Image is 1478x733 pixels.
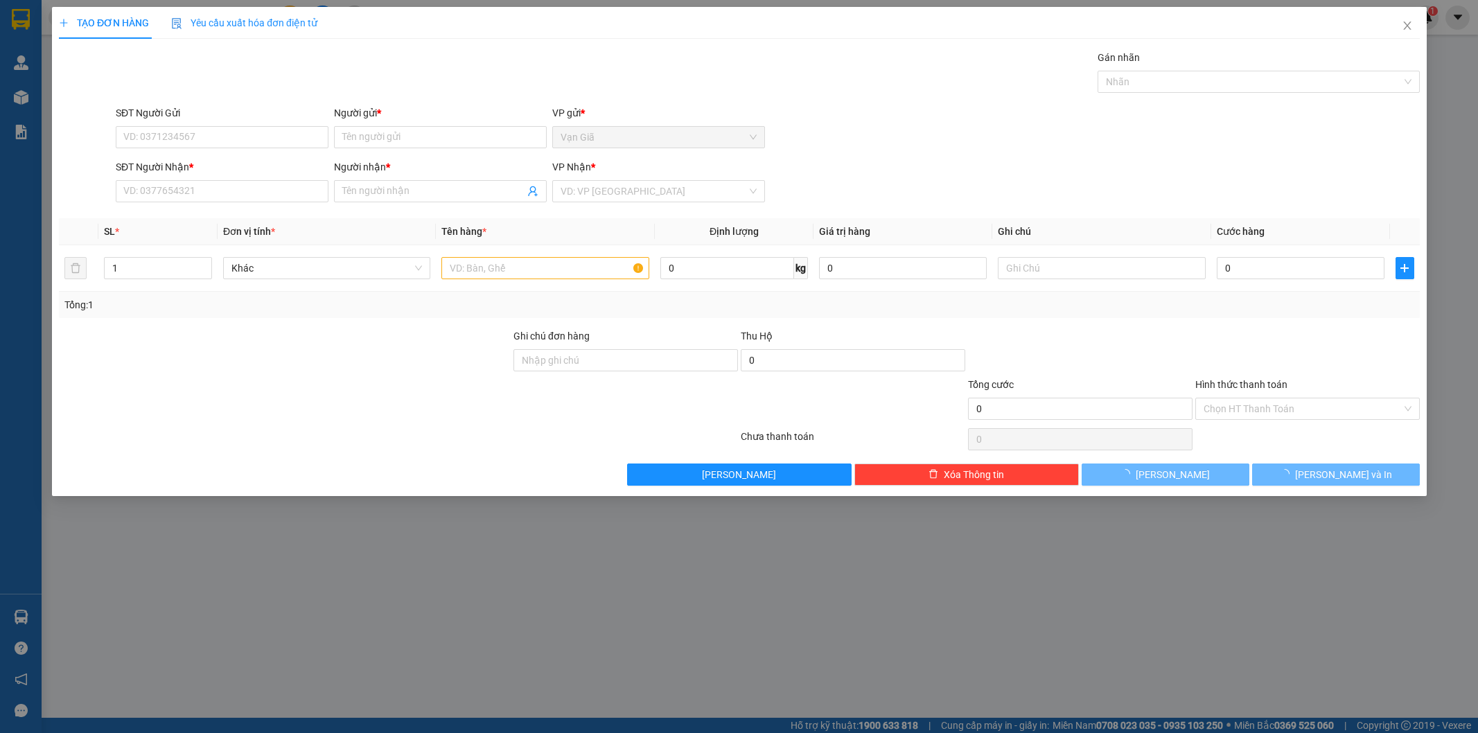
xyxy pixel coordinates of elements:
[1251,463,1419,486] button: [PERSON_NAME] và In
[59,18,69,28] span: plus
[1396,263,1413,274] span: plus
[64,257,87,279] button: delete
[552,105,765,121] div: VP gửi
[171,18,182,29] img: icon
[223,226,275,237] span: Đơn vị tính
[794,257,808,279] span: kg
[231,258,422,279] span: Khác
[627,463,852,486] button: [PERSON_NAME]
[441,226,486,237] span: Tên hàng
[527,186,538,197] span: user-add
[64,297,570,312] div: Tổng: 1
[104,226,115,237] span: SL
[929,469,938,480] span: delete
[1387,7,1426,46] button: Close
[1401,20,1412,31] span: close
[441,257,649,279] input: VD: Bàn, Ghế
[739,429,967,453] div: Chưa thanh toán
[944,467,1004,482] span: Xóa Thông tin
[1216,226,1264,237] span: Cước hàng
[513,330,590,342] label: Ghi chú đơn hàng
[1195,379,1287,390] label: Hình thức thanh toán
[116,105,328,121] div: SĐT Người Gửi
[561,127,757,148] span: Vạn Giã
[59,17,149,28] span: TẠO ĐƠN HÀNG
[1081,463,1249,486] button: [PERSON_NAME]
[992,218,1211,245] th: Ghi chú
[1279,469,1294,479] span: loading
[1098,52,1140,63] label: Gán nhãn
[710,226,759,237] span: Định lượng
[819,257,987,279] input: 0
[1120,469,1136,479] span: loading
[1136,467,1210,482] span: [PERSON_NAME]
[998,257,1205,279] input: Ghi Chú
[702,467,776,482] span: [PERSON_NAME]
[1294,467,1391,482] span: [PERSON_NAME] và In
[334,159,547,175] div: Người nhận
[854,463,1079,486] button: deleteXóa Thông tin
[740,330,772,342] span: Thu Hộ
[116,159,328,175] div: SĐT Người Nhận
[552,161,591,173] span: VP Nhận
[1395,257,1414,279] button: plus
[967,379,1013,390] span: Tổng cước
[819,226,870,237] span: Giá trị hàng
[171,17,317,28] span: Yêu cầu xuất hóa đơn điện tử
[513,349,738,371] input: Ghi chú đơn hàng
[334,105,547,121] div: Người gửi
